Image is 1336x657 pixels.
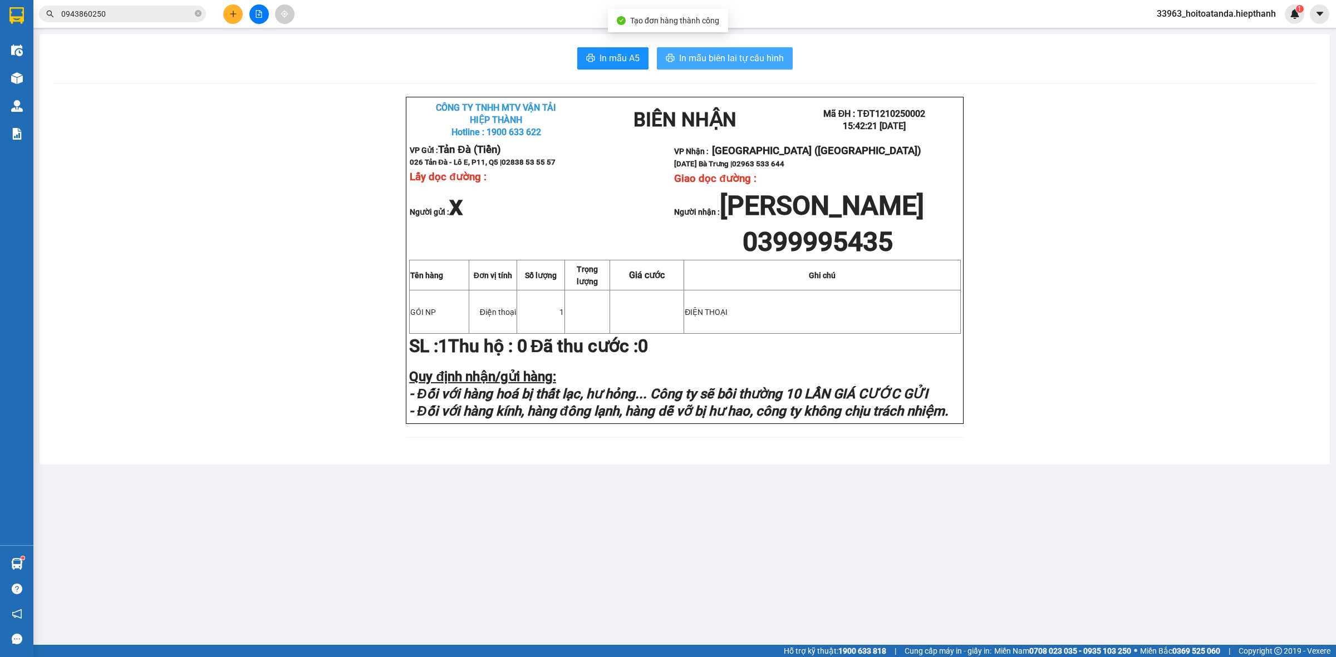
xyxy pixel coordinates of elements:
[905,645,991,657] span: Cung cấp máy in - giấy in:
[409,369,556,384] strong: Quy định nhận/gửi hàng:
[12,584,22,594] span: question-circle
[11,100,23,112] img: warehouse-icon
[46,10,54,18] span: search
[409,386,927,402] strong: - Đối với hàng hoá bị thất lạc, hư hỏng... Công ty sẽ bồi thường 10 LẦN GIÁ CƯỚC GỬI
[843,121,906,131] span: 15:42:21 [DATE]
[638,335,648,357] span: 0
[720,190,924,221] span: [PERSON_NAME]
[409,335,448,357] strong: SL :
[838,646,886,655] strong: 1900 633 818
[712,145,921,157] span: [GEOGRAPHIC_DATA] ([GEOGRAPHIC_DATA])
[994,645,1131,657] span: Miền Nam
[195,9,202,19] span: close-circle
[223,4,243,24] button: plus
[1290,9,1300,19] img: icon-new-feature
[474,271,512,280] strong: Đơn vị tính
[895,645,896,657] span: |
[586,53,595,64] span: printer
[21,556,24,560] sup: 1
[1315,9,1325,19] span: caret-down
[685,308,728,317] span: ĐIỆN THOẠI
[633,108,736,131] strong: BIÊN NHẬN
[195,10,202,17] span: close-circle
[674,208,924,216] strong: Người nhận :
[410,208,463,216] strong: Người gửi :
[4,67,68,90] strong: VP Gửi :
[823,108,925,119] span: Mã ĐH : TĐT1210250002
[255,10,263,18] span: file-add
[630,16,719,25] span: Tạo đơn hàng thành công
[743,226,893,258] span: 0399995435
[9,7,24,24] img: logo-vxr
[617,16,626,25] span: check-circle
[82,77,232,100] strong: VP Nhận :
[12,41,67,62] span: Hotline : 1900 633 622
[502,158,556,166] span: 02838 53 55 57
[679,51,784,65] span: In mẫu biên lai tự cấu hình
[1296,5,1304,13] sup: 1
[229,10,237,18] span: plus
[657,47,793,70] button: printerIn mẫu biên lai tự cấu hình
[410,146,500,155] strong: VP Gửi :
[732,160,784,168] span: 02963 533 644
[90,12,145,56] strong: BIÊN NHẬN
[1134,649,1137,653] span: ⚪️
[438,144,500,156] span: Tản Đà (Tiền)
[165,40,228,51] span: 10:15:23 [DATE]
[82,76,232,101] span: [GEOGRAPHIC_DATA] ([GEOGRAPHIC_DATA])
[674,160,784,168] span: [DATE] Bà Trưng |
[1274,647,1282,655] span: copyright
[674,172,756,185] span: Giao dọc đường :
[12,609,22,619] span: notification
[409,403,949,419] strong: - Đối với hàng kính, hàng đông lạnh, hàng dễ vỡ bị hư hao, công ty không chịu trách nhiệm.
[11,128,23,140] img: solution-icon
[525,271,557,280] span: Số lượng
[410,271,443,280] strong: Tên hàng
[577,47,649,70] button: printerIn mẫu A5
[438,335,448,357] span: 1
[12,634,22,644] span: message
[600,51,640,65] span: In mẫu A5
[8,6,71,27] strong: CÔNG TY TNHH MTV VẬN TẢI
[11,558,23,570] img: warehouse-icon
[61,8,193,20] input: Tìm tên, số ĐT hoặc mã đơn
[1298,5,1301,13] span: 1
[11,45,23,56] img: warehouse-icon
[517,335,527,357] span: 0
[451,127,541,137] span: Hotline : 1900 633 622
[1229,645,1230,657] span: |
[1172,646,1220,655] strong: 0369 525 060
[1310,4,1329,24] button: caret-down
[249,4,269,24] button: file-add
[480,308,516,317] span: Điện thoại
[11,72,23,84] img: warehouse-icon
[4,66,68,91] span: Tản Đà (Tiền)
[436,102,556,113] strong: CÔNG TY TNHH MTV VẬN TẢI
[410,308,436,317] span: GÓI NP
[559,308,564,317] span: 1
[163,17,230,38] span: Mã ĐH : TĐT1210250001
[470,115,522,125] strong: HIỆP THÀNH
[629,270,665,280] span: Giá cước
[1140,645,1220,657] span: Miền Bắc
[517,335,652,357] span: Đã thu cước :
[809,271,836,280] strong: Ghi chú
[1148,7,1285,21] span: 33963_hoitoatanda.hiepthanh
[281,10,288,18] span: aim
[275,4,294,24] button: aim
[1029,646,1131,655] strong: 0708 023 035 - 0935 103 250
[577,265,598,286] span: Trọng lượng
[666,53,675,64] span: printer
[410,158,556,166] span: 026 Tản Đà - Lô E, P11, Q5 |
[784,645,886,657] span: Hỗ trợ kỹ thuật:
[410,171,486,183] span: Lấy dọc đường :
[448,335,513,357] strong: Thu hộ :
[13,28,66,39] strong: HIỆP THÀNH
[449,190,463,221] span: x
[674,147,921,156] strong: VP Nhận :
